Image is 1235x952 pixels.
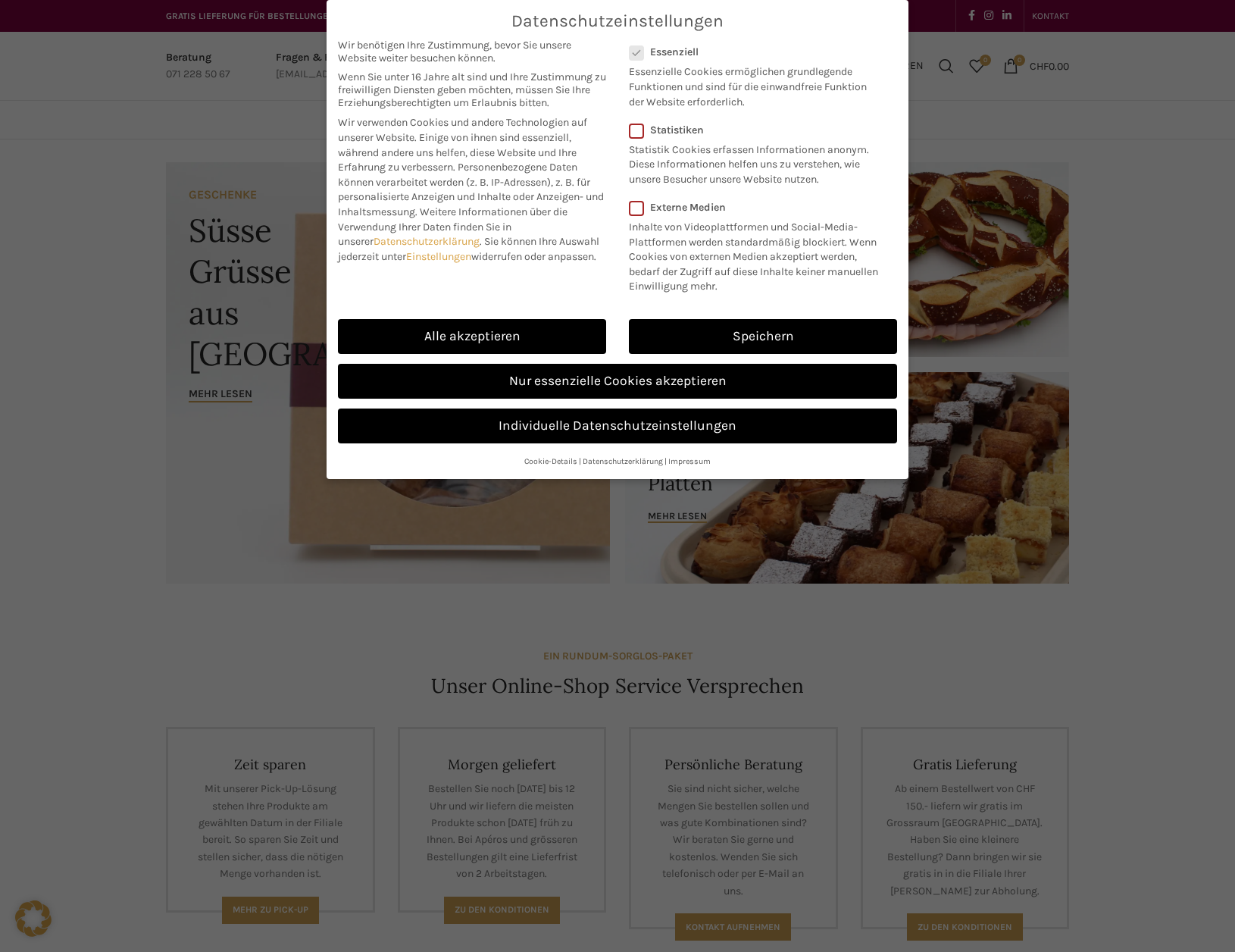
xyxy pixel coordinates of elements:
p: Inhalte von Videoplattformen und Social-Media-Plattformen werden standardmäßig blockiert. Wenn Co... [629,214,887,294]
span: Wir verwenden Cookies und andere Technologien auf unserer Website. Einige von ihnen sind essenzie... [338,116,587,174]
span: Wir benötigen Ihre Zustimmung, bevor Sie unsere Website weiter besuchen können. [338,39,606,64]
label: Statistiken [629,124,877,136]
a: Nur essenzielle Cookies akzeptieren [338,364,897,399]
span: Weitere Informationen über die Verwendung Ihrer Daten finden Sie in unserer . [338,205,567,248]
p: Essenzielle Cookies ermöglichen grundlegende Funktionen und sind für die einwandfreie Funktion de... [629,58,877,109]
a: Individuelle Datenschutzeinstellungen [338,409,897,443]
span: Sie können Ihre Auswahl jederzeit unter widerrufen oder anpassen. [338,235,599,263]
a: Datenschutzerklärung [583,456,663,466]
a: Cookie-Details [524,456,577,466]
a: Alle akzeptieren [338,319,606,354]
label: Essenziell [629,45,877,58]
a: Datenschutzerklärung [374,235,480,248]
a: Speichern [629,319,897,354]
span: Wenn Sie unter 16 Jahre alt sind und Ihre Zustimmung zu freiwilligen Diensten geben möchten, müss... [338,70,606,109]
span: Personenbezogene Daten können verarbeitet werden (z. B. IP-Adressen), z. B. für personalisierte A... [338,161,604,218]
a: Einstellungen [406,250,471,263]
a: Impressum [668,456,711,466]
p: Statistik Cookies erfassen Informationen anonym. Diese Informationen helfen uns zu verstehen, wie... [629,136,877,187]
label: Externe Medien [629,201,887,214]
span: Datenschutzeinstellungen [511,11,724,31]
